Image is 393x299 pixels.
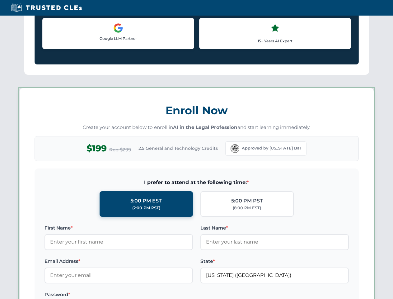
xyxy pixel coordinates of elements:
label: First Name [44,224,193,232]
img: Trusted CLEs [9,3,84,12]
input: Enter your first name [44,234,193,250]
span: Reg $299 [109,146,131,154]
span: I prefer to attend at the following time: [44,178,349,187]
p: 15+ Years AI Expert [204,38,346,44]
span: 2.5 General and Technology Credits [138,145,218,152]
img: Florida Bar [231,144,239,153]
strong: AI in the Legal Profession [173,124,237,130]
span: Approved by [US_STATE] Bar [242,145,301,151]
img: Google [113,23,123,33]
span: $199 [87,141,107,155]
input: Enter your last name [200,234,349,250]
label: State [200,258,349,265]
p: Create your account below to enroll in and start learning immediately. [35,124,359,131]
div: (2:00 PM PST) [132,205,160,211]
label: Password [44,291,193,298]
label: Email Address [44,258,193,265]
div: (8:00 PM EST) [233,205,261,211]
div: 5:00 PM PST [231,197,263,205]
label: Last Name [200,224,349,232]
h3: Enroll Now [35,101,359,120]
p: Google LLM Partner [48,36,189,41]
div: 5:00 PM EST [130,197,162,205]
input: Enter your email [44,268,193,283]
input: Florida (FL) [200,268,349,283]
